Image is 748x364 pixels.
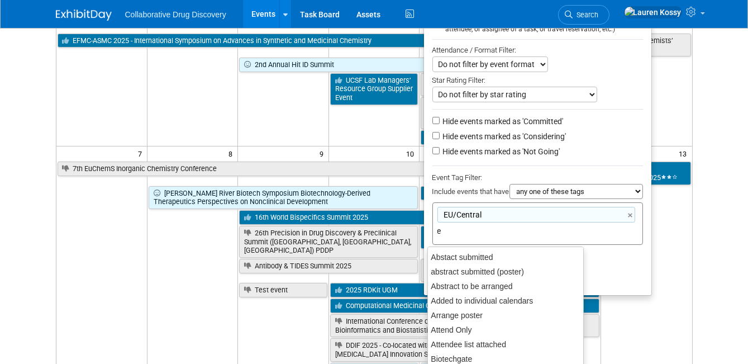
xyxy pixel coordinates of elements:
div: Attendance / Format Filter: [432,44,643,56]
span: 13 [678,146,692,160]
a: UCSF Lab Managers’ Resource Group Supplier Event [330,73,418,105]
a: × [628,209,635,222]
a: Rocky Mountain Life Sciences - Investor and Partnering Conference [421,259,599,282]
a: Search [558,5,609,25]
div: Added to individual calendars [428,294,583,308]
span: EU/Central [442,209,482,220]
label: Hide events marked as 'Considering' [441,131,566,142]
div: Include events that have [432,184,643,202]
a: Test event [239,283,327,297]
a: 2nd Annual Hit ID Summit [239,58,509,72]
span: Search [573,11,599,19]
label: Hide events marked as 'Not Going' [441,146,560,157]
a: DDIF 2025 - Co-located with 8th Annual Cell & [MEDICAL_DATA] Innovation Summit #CGTI [330,338,509,361]
a: Computational Medicinal Chemistry School [330,299,600,313]
img: Lauren Kossy [624,6,682,18]
a: EFMC-ASMC 2025 - International Symposium on Advances in Synthetic and Medicinal Chemistry [58,34,509,48]
span: 9 [318,146,328,160]
img: ExhibitDay [56,10,112,21]
div: Abstact submitted [428,250,583,264]
a: Bio Innovation Conference 2025 [421,73,509,96]
a: Antibody & TIDES Summit 2025 [239,259,418,273]
a: 2025 RDKit UGM [330,283,600,297]
div: Event Tag Filter: [432,171,643,184]
div: Attendee list attached [428,337,583,352]
div: Attend Only [428,323,583,337]
a: 7th EuChemS Inorganic Chemistry Conference [58,162,509,176]
a: 2025 NIH Research Festival Vendor Exhibit [421,186,599,201]
a: International Conference on Computational Intelligence Methods for Bioinformatics and Biostatisti... [330,314,600,337]
div: Arrange poster [428,308,583,323]
a: [PERSON_NAME] River Biotech Symposium Biotechnology-Derived Therapeutics Perspectives on Nonclini... [149,186,418,209]
span: Collaborative Drug Discovery [125,10,226,19]
a: 26th Precision in Drug Discovery & Preclinical Summit ([GEOGRAPHIC_DATA], [GEOGRAPHIC_DATA], [GEO... [239,226,418,258]
div: Abstract to be arranged [428,279,583,294]
span: 7 [137,146,147,160]
div: Star Rating Filter: [432,72,643,87]
a: Korean Society of Medicinal Chemistry Conference 2025 [421,226,599,249]
span: 8 [227,146,237,160]
a: 16th World Bispecifics Summit 2025 [239,210,509,225]
label: Hide events marked as 'Committed' [441,116,564,127]
span: 10 [405,146,419,160]
input: Type tag and hit enter [437,225,594,237]
a: CDF Cambridge [421,130,509,145]
a: Biolife Summit Mid-Atlantic BioLife Summit (*Philly) [421,97,509,129]
div: abstract submitted (poster) [428,264,583,279]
